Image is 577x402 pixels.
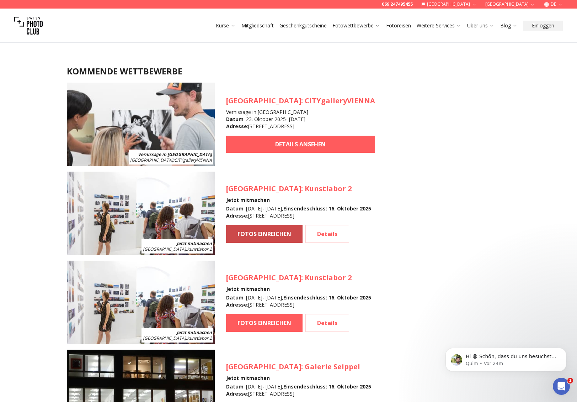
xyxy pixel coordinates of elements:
a: Fotoreisen [386,22,411,29]
iframe: Intercom live chat [553,378,570,395]
b: Datum [226,205,244,212]
div: : 23. Oktober 2025 - [DATE] : [STREET_ADDRESS] [226,116,375,130]
div: : [DATE] - [DATE] , : [STREET_ADDRESS] [226,294,371,308]
a: DETAILS ANSEHEN [226,136,375,153]
a: Fotowettbewerbe [332,22,380,29]
h3: : Kunstlabor 2 [226,184,371,194]
span: [GEOGRAPHIC_DATA] [226,362,301,371]
img: Swiss photo club [14,11,43,40]
a: Weitere Services [417,22,461,29]
b: Jetzt mitmachen [177,329,212,335]
a: Details [305,225,349,243]
button: Weitere Services [414,21,464,31]
h3: : Kunstlabor 2 [226,273,371,283]
button: Über uns [464,21,497,31]
a: Blog [500,22,518,29]
button: Fotoreisen [383,21,414,31]
a: Kurse [216,22,236,29]
b: Datum [226,294,244,301]
img: SPC Photo Awards MÜNCHEN November 2025 [67,172,215,255]
b: Vernissage in [GEOGRAPHIC_DATA] [138,151,212,157]
button: Blog [497,21,520,31]
span: [GEOGRAPHIC_DATA] [226,184,301,193]
h2: KOMMENDE WETTBEWERBE [67,66,511,77]
span: : CITYgalleryVIENNA [130,157,212,163]
a: 069 247495455 [382,1,413,7]
a: Geschenkgutscheine [279,22,327,29]
b: Adresse [226,123,247,130]
iframe: Intercom notifications Nachricht [435,333,577,383]
b: Datum [226,383,244,390]
h3: : Galerie Seippel [226,362,371,372]
b: Jetzt mitmachen [177,240,212,246]
span: 1 [567,378,573,383]
button: Kurse [213,21,239,31]
b: Adresse [226,390,247,397]
a: FOTOS EINREICHEN [226,314,303,332]
img: SPC Photo Awards WIEN Oktober 2025 [67,83,215,166]
a: Über uns [467,22,495,29]
a: FOTOS EINREICHEN [226,225,303,243]
img: SPC Photo Awards MÜNCHEN November 2025 [67,261,215,344]
span: [GEOGRAPHIC_DATA] [226,273,301,282]
span: [GEOGRAPHIC_DATA] [143,335,186,341]
b: Einsendeschluss : 16. Oktober 2025 [283,294,371,301]
h4: Vernissage in [GEOGRAPHIC_DATA] [226,109,375,116]
button: Einloggen [523,21,563,31]
span: : Kunstlabor 2 [143,335,212,341]
b: Adresse [226,212,247,219]
button: Geschenkgutscheine [277,21,330,31]
h4: Jetzt mitmachen [226,375,371,382]
b: Einsendeschluss : 16. Oktober 2025 [283,383,371,390]
b: Adresse [226,301,247,308]
div: : [DATE] - [DATE] , : [STREET_ADDRESS] [226,205,371,219]
h4: Jetzt mitmachen [226,197,371,204]
span: [GEOGRAPHIC_DATA] [130,157,173,163]
b: Datum [226,116,244,122]
a: Mitgliedschaft [241,22,274,29]
a: Details [305,314,349,332]
span: [GEOGRAPHIC_DATA] [226,96,301,105]
button: Fotowettbewerbe [330,21,383,31]
span: [GEOGRAPHIC_DATA] [143,246,186,252]
h4: Jetzt mitmachen [226,286,371,293]
div: : [DATE] - [DATE] , : [STREET_ADDRESS] [226,383,371,397]
b: Einsendeschluss : 16. Oktober 2025 [283,205,371,212]
span: : Kunstlabor 2 [143,246,212,252]
button: Mitgliedschaft [239,21,277,31]
h3: : CITYgalleryVIENNA [226,96,375,106]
